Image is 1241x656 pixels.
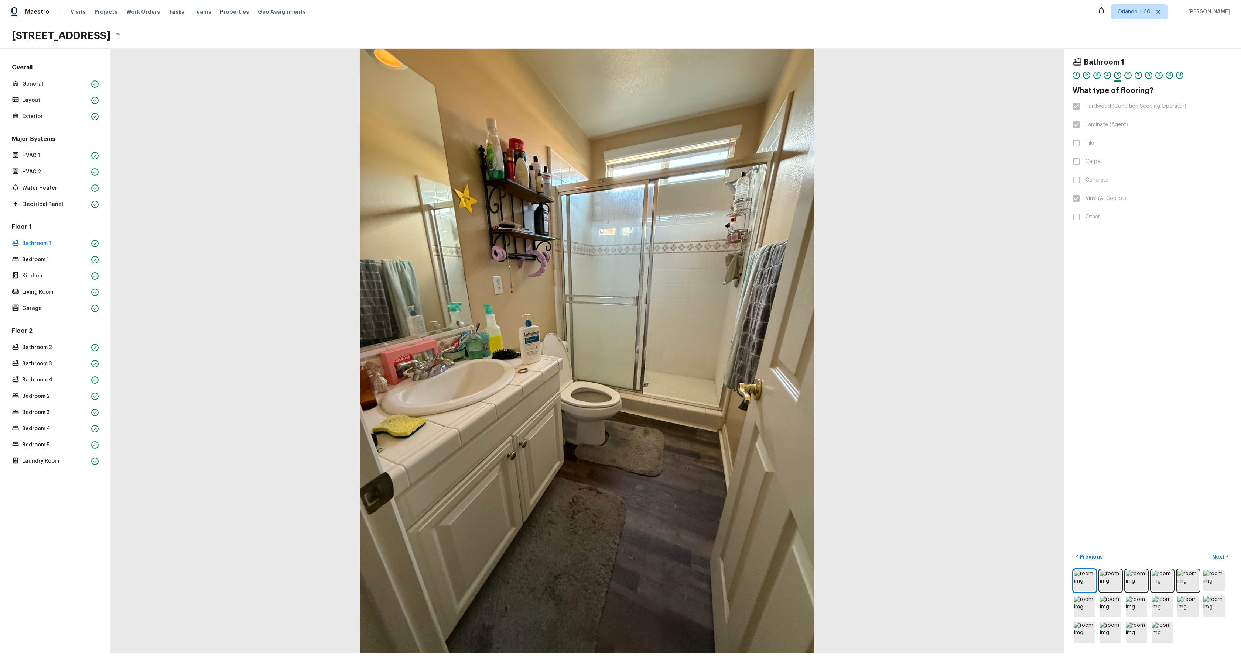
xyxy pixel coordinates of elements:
h5: Overall [10,63,100,73]
p: Exterior [22,113,88,120]
p: HVAC 2 [22,168,88,176]
span: Maestro [25,8,49,15]
p: Bedroom 1 [22,256,88,263]
p: Kitchen [22,272,88,280]
img: room img [1074,570,1095,591]
div: 10 [1166,72,1173,79]
span: Visits [71,8,86,15]
span: Tasks [169,9,184,14]
img: room img [1100,570,1121,591]
h5: Major Systems [10,135,100,145]
p: Bedroom 3 [22,409,88,416]
span: Hardwood (Condition Scoping Operator) [1086,103,1186,110]
p: Water Heater [22,184,88,192]
h2: [STREET_ADDRESS] [12,29,110,42]
h5: Floor 2 [10,327,100,336]
img: room img [1100,622,1121,643]
span: Vinyl (AI Copilot) [1086,195,1126,202]
div: 4 [1104,72,1111,79]
span: Projects [95,8,117,15]
p: Bathroom 2 [22,344,88,351]
span: Properties [220,8,249,15]
div: 6 [1124,72,1132,79]
span: Teams [193,8,211,15]
span: Laminate (Agent) [1086,121,1128,128]
img: room img [1100,596,1121,617]
img: room img [1126,570,1147,591]
span: Other [1086,213,1100,221]
img: room img [1177,570,1199,591]
p: Next [1212,553,1226,560]
p: General [22,80,88,88]
div: 5 [1114,72,1121,79]
p: Bedroom 4 [22,425,88,432]
span: [PERSON_NAME] [1185,8,1230,15]
p: Bathroom 3 [22,360,88,367]
img: room img [1074,596,1095,617]
div: 9 [1155,72,1163,79]
p: Laundry Room [22,458,88,465]
p: Layout [22,97,88,104]
img: room img [1126,596,1147,617]
div: 8 [1145,72,1152,79]
img: room img [1152,596,1173,617]
div: 7 [1135,72,1142,79]
img: room img [1203,570,1225,591]
button: Next> [1208,550,1232,563]
div: 11 [1176,72,1183,79]
p: Previous [1078,553,1103,560]
p: Electrical Panel [22,201,88,208]
img: room img [1177,596,1199,617]
span: Carpet [1086,158,1102,165]
div: 1 [1073,72,1080,79]
span: Work Orders [126,8,160,15]
h4: Bathroom 1 [1084,58,1124,67]
img: room img [1126,622,1147,643]
p: HVAC 1 [22,152,88,159]
p: Bathroom 4 [22,376,88,384]
span: Concrete [1086,176,1108,184]
p: Bedroom 5 [22,441,88,449]
img: room img [1074,622,1095,643]
img: room img [1152,622,1173,643]
span: Orlando + 60 [1118,8,1151,15]
img: room img [1152,570,1173,591]
div: 2 [1083,72,1090,79]
img: room img [1203,596,1225,617]
p: Living Room [22,289,88,296]
p: Bedroom 2 [22,393,88,400]
h5: Floor 1 [10,223,100,232]
span: Geo Assignments [258,8,306,15]
div: 3 [1093,72,1101,79]
button: <Previous [1073,550,1106,563]
h4: What type of flooring? [1073,86,1232,96]
p: Garage [22,305,88,312]
span: Tile [1086,139,1094,147]
p: Bathroom 1 [22,240,88,247]
button: Copy Address [113,31,123,41]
